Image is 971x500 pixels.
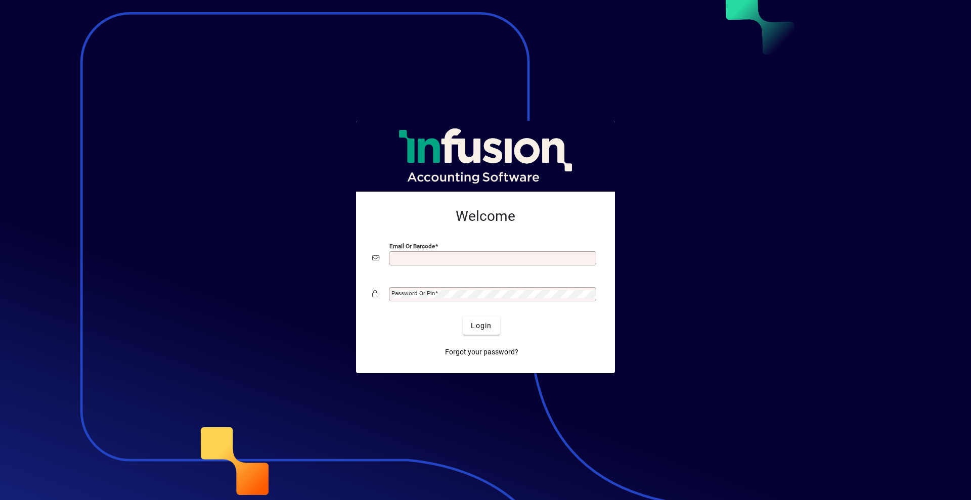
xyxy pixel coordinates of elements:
[372,208,599,225] h2: Welcome
[389,243,435,250] mat-label: Email or Barcode
[441,343,522,361] a: Forgot your password?
[471,321,492,331] span: Login
[391,290,435,297] mat-label: Password or Pin
[463,316,500,335] button: Login
[445,347,518,357] span: Forgot your password?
